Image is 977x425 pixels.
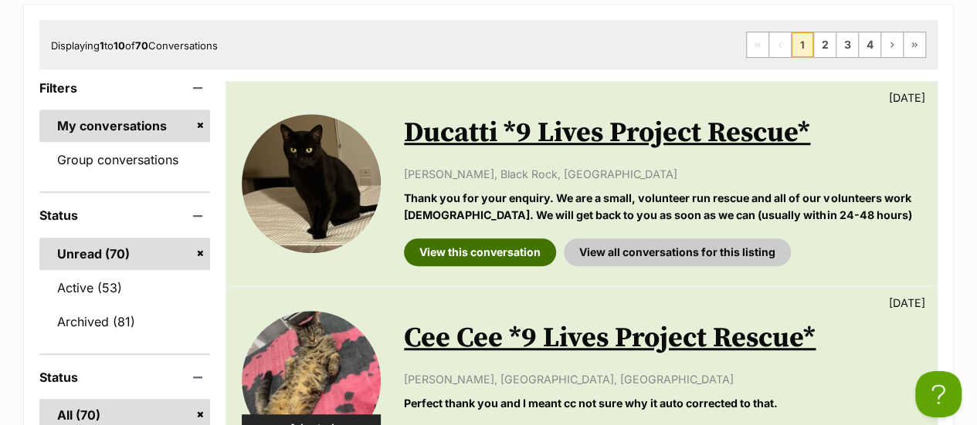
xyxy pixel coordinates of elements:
strong: 70 [135,39,148,52]
p: [PERSON_NAME], Black Rock, [GEOGRAPHIC_DATA] [404,166,921,182]
a: Ducatti *9 Lives Project Rescue* [404,116,810,150]
strong: 1 [100,39,104,52]
iframe: Help Scout Beacon - Open [915,371,962,417]
header: Status [39,370,210,384]
p: Thank you for your enquiry. We are a small, volunteer run rescue and all of our volunteers work [... [404,190,921,223]
a: My conversations [39,110,210,142]
a: Page 2 [814,32,836,57]
strong: 10 [114,39,125,52]
p: Perfect thank you and I meant cc not sure why it auto corrected to that. [404,395,921,411]
a: Archived (81) [39,305,210,338]
img: Ducatti *9 Lives Project Rescue* [242,114,381,253]
span: Displaying to of Conversations [51,39,218,52]
p: [DATE] [889,89,925,106]
a: Page 4 [859,32,880,57]
a: View this conversation [404,238,556,266]
a: Group conversations [39,143,210,176]
span: First page [747,32,768,57]
p: [PERSON_NAME], [GEOGRAPHIC_DATA], [GEOGRAPHIC_DATA] [404,371,921,387]
a: Cee Cee *9 Lives Project Rescue* [404,321,816,356]
a: Last page [904,32,925,57]
header: Status [39,208,210,222]
span: Page 1 [792,32,813,57]
a: Page 3 [836,32,858,57]
span: Previous page [769,32,791,57]
a: Active (53) [39,272,210,304]
a: View all conversations for this listing [564,238,791,266]
a: Unread (70) [39,238,210,270]
a: Next page [881,32,903,57]
nav: Pagination [746,32,926,58]
header: Filters [39,81,210,95]
p: [DATE] [889,295,925,311]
